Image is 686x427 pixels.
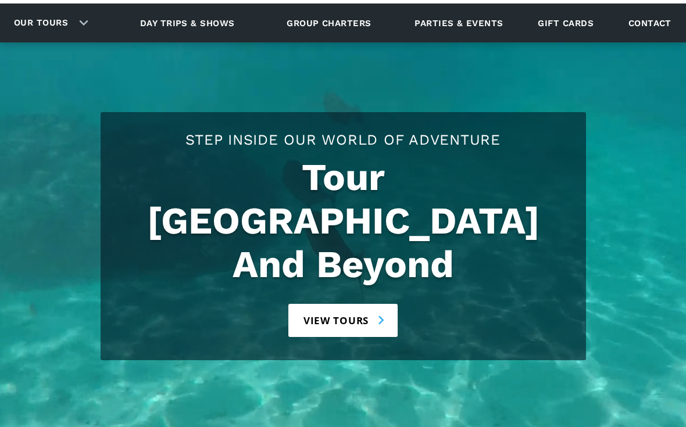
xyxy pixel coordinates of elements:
[623,7,677,39] a: Contact
[532,7,599,39] a: Gift cards
[112,130,574,150] h2: Step Inside Our World Of Adventure
[272,7,385,39] a: Group charters
[409,7,509,39] a: Parties & events
[126,7,249,39] a: Day trips & shows
[5,9,77,37] a: Our tours
[112,156,574,286] h1: Tour [GEOGRAPHIC_DATA] And Beyond
[288,304,398,337] a: View tours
